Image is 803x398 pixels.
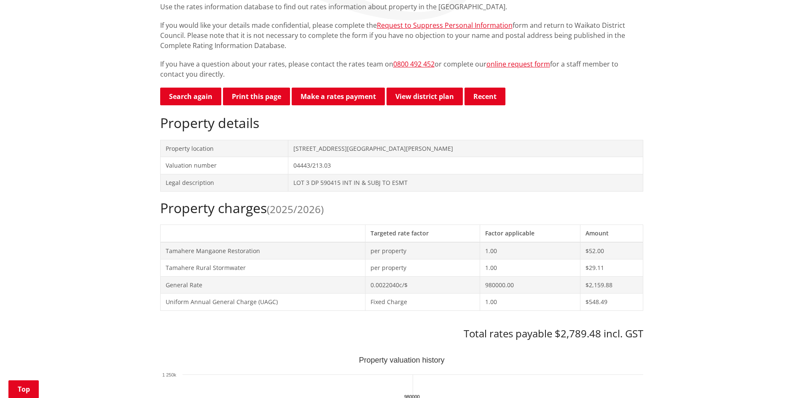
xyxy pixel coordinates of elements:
a: 0800 492 452 [393,59,435,69]
h3: Total rates payable $2,789.48 incl. GST [160,328,643,340]
span: (2025/2026) [267,202,324,216]
td: $2,159.88 [580,276,643,294]
td: 1.00 [480,242,580,259]
td: $548.49 [580,294,643,311]
td: per property [365,259,480,277]
p: If you would like your details made confidential, please complete the form and return to Waikato ... [160,20,643,51]
td: $52.00 [580,242,643,259]
h2: Property details [160,115,643,131]
td: 1.00 [480,259,580,277]
td: General Rate [160,276,365,294]
p: If you have a question about your rates, please contact the rates team on or complete our for a s... [160,59,643,79]
td: LOT 3 DP 590415 INT IN & SUBJ TO ESMT [288,174,643,191]
th: Factor applicable [480,224,580,242]
td: Legal description [160,174,288,191]
td: 1.00 [480,294,580,311]
a: Make a rates payment [292,88,385,105]
button: Print this page [223,88,290,105]
a: online request form [486,59,550,69]
td: [STREET_ADDRESS][GEOGRAPHIC_DATA][PERSON_NAME] [288,140,643,157]
button: Recent [465,88,505,105]
text: 1 250k [162,372,176,377]
td: Tamahere Rural Stormwater [160,259,365,277]
td: Property location [160,140,288,157]
td: Uniform Annual General Charge (UAGC) [160,294,365,311]
td: $29.11 [580,259,643,277]
td: 0.0022040c/$ [365,276,480,294]
a: Top [8,380,39,398]
text: Property valuation history [359,356,444,364]
td: per property [365,242,480,259]
a: Request to Suppress Personal Information [377,21,513,30]
th: Targeted rate factor [365,224,480,242]
th: Amount [580,224,643,242]
td: 980000.00 [480,276,580,294]
td: Valuation number [160,157,288,174]
td: 04443/213.03 [288,157,643,174]
iframe: Messenger Launcher [764,363,795,393]
p: Use the rates information database to find out rates information about property in the [GEOGRAPHI... [160,2,643,12]
h2: Property charges [160,200,643,216]
td: Fixed Charge [365,294,480,311]
a: Search again [160,88,221,105]
a: View district plan [387,88,463,105]
td: Tamahere Mangaone Restoration [160,242,365,259]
